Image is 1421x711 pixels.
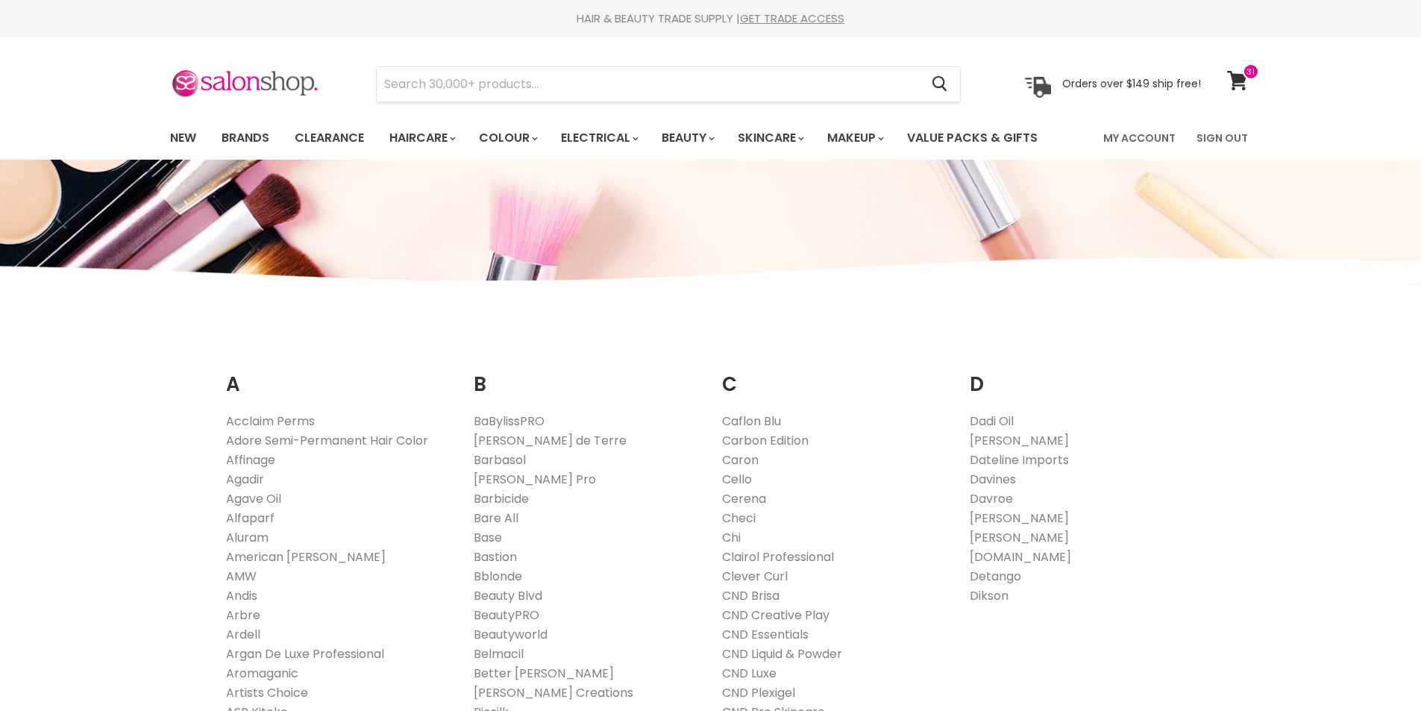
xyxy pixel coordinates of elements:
[474,510,518,527] a: Bare All
[722,568,788,585] a: Clever Curl
[970,413,1014,430] a: Dadi Oil
[151,11,1270,26] div: HAIR & BEAUTY TRADE SUPPLY |
[226,490,281,507] a: Agave Oil
[816,122,893,154] a: Makeup
[970,471,1016,488] a: Davines
[722,684,795,701] a: CND Plexigel
[970,587,1008,604] a: Dikson
[970,510,1069,527] a: [PERSON_NAME]
[727,122,813,154] a: Skincare
[226,510,275,527] a: Alfaparf
[550,122,647,154] a: Electrical
[226,413,315,430] a: Acclaim Perms
[1188,122,1257,154] a: Sign Out
[722,529,741,546] a: Chi
[283,122,375,154] a: Clearance
[970,548,1071,566] a: [DOMAIN_NAME]
[474,607,539,624] a: BeautyPRO
[474,432,627,449] a: [PERSON_NAME] de Terre
[722,510,756,527] a: Checi
[474,548,517,566] a: Bastion
[226,626,260,643] a: Ardell
[722,413,781,430] a: Caflon Blu
[474,529,502,546] a: Base
[722,548,834,566] a: Clairol Professional
[159,122,207,154] a: New
[468,122,547,154] a: Colour
[722,607,829,624] a: CND Creative Play
[159,116,1072,160] ul: Main menu
[722,350,948,400] h2: C
[970,529,1069,546] a: [PERSON_NAME]
[722,626,809,643] a: CND Essentials
[970,451,1069,469] a: Dateline Imports
[226,568,257,585] a: AMW
[970,568,1021,585] a: Detango
[740,10,844,26] a: GET TRADE ACCESS
[474,665,614,682] a: Better [PERSON_NAME]
[474,626,548,643] a: Beautyworld
[378,122,465,154] a: Haircare
[1094,122,1185,154] a: My Account
[650,122,724,154] a: Beauty
[722,645,842,663] a: CND Liquid & Powder
[226,684,308,701] a: Artists Choice
[474,350,700,400] h2: B
[1346,641,1406,696] iframe: Gorgias live chat messenger
[474,568,522,585] a: Bblonde
[896,122,1049,154] a: Value Packs & Gifts
[970,432,1069,449] a: [PERSON_NAME]
[474,451,526,469] a: Barbasol
[474,684,633,701] a: [PERSON_NAME] Creations
[226,607,260,624] a: Arbre
[722,587,779,604] a: CND Brisa
[722,490,766,507] a: Cerena
[722,471,752,488] a: Cello
[210,122,280,154] a: Brands
[970,350,1196,400] h2: D
[226,451,275,469] a: Affinage
[226,471,264,488] a: Agadir
[226,645,384,663] a: Argan De Luxe Professional
[474,645,524,663] a: Belmacil
[1062,77,1201,90] p: Orders over $149 ship free!
[376,66,961,102] form: Product
[151,116,1270,160] nav: Main
[226,529,269,546] a: Aluram
[474,471,596,488] a: [PERSON_NAME] Pro
[474,413,545,430] a: BaBylissPRO
[226,587,257,604] a: Andis
[377,67,920,101] input: Search
[474,587,542,604] a: Beauty Blvd
[226,350,452,400] h2: A
[970,490,1013,507] a: Davroe
[226,548,386,566] a: American [PERSON_NAME]
[920,67,960,101] button: Search
[474,490,529,507] a: Barbicide
[226,432,428,449] a: Adore Semi-Permanent Hair Color
[226,665,298,682] a: Aromaganic
[722,665,777,682] a: CND Luxe
[722,432,809,449] a: Carbon Edition
[722,451,759,469] a: Caron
